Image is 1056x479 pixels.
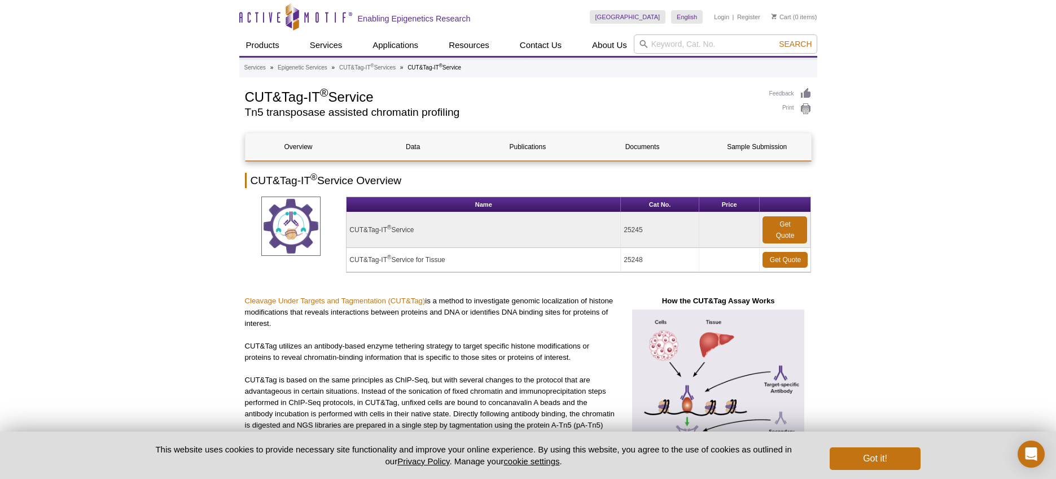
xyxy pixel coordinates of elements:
h2: Tn5 transposase assisted chromatin profiling [245,107,758,117]
td: CUT&Tag-IT Service [347,212,621,248]
img: CUT&Tag Service [261,197,321,256]
li: » [400,64,404,71]
a: Cart [772,13,791,21]
a: Privacy Policy [397,456,449,466]
a: Publications [475,133,581,160]
a: Feedback [769,88,812,100]
td: 25248 [621,248,699,272]
button: Search [775,39,815,49]
a: Cleavage Under Targets and Tagmentation (CUT&Tag) [245,297,426,305]
a: Get Quote [763,252,808,268]
sup: ® [387,254,391,260]
img: Your Cart [772,14,777,19]
sup: ® [310,172,317,182]
a: Overview [246,133,352,160]
a: Get Quote [763,216,807,243]
a: Epigenetic Services [278,63,327,73]
th: Name [347,197,621,212]
th: Price [699,197,760,212]
input: Keyword, Cat. No. [634,34,817,54]
p: is a method to investigate genomic localization of histone modifications that reveals interaction... [245,295,617,329]
li: CUT&Tag-IT Service [407,64,461,71]
a: CUT&Tag-IT®Services [339,63,396,73]
p: CUT&Tag is based on the same principles as ChIP-Seq, but with several changes to the protocol tha... [245,375,617,442]
a: Services [303,34,349,56]
a: [GEOGRAPHIC_DATA] [590,10,666,24]
td: CUT&Tag-IT Service for Tissue [347,248,621,272]
li: » [270,64,274,71]
td: 25245 [621,212,699,248]
sup: ® [320,86,328,99]
h1: CUT&Tag-IT Service [245,88,758,104]
sup: ® [371,63,374,68]
a: Applications [366,34,425,56]
p: CUT&Tag utilizes an antibody-based enzyme tethering strategy to target specific histone modificat... [245,341,617,363]
a: Contact Us [513,34,568,56]
strong: How the CUT&Tag Assay Works [662,297,775,305]
a: English [671,10,703,24]
a: About Us [585,34,634,56]
sup: ® [387,224,391,230]
div: Open Intercom Messenger [1018,441,1045,468]
a: Sample Submission [704,133,810,160]
a: Documents [589,133,695,160]
p: This website uses cookies to provide necessary site functionality and improve your online experie... [136,443,812,467]
h2: CUT&Tag-IT Service Overview [245,173,812,188]
a: Data [360,133,466,160]
button: cookie settings [503,456,559,466]
h2: Enabling Epigenetics Research [358,14,471,24]
sup: ® [439,63,442,68]
span: Search [779,40,812,49]
li: » [332,64,335,71]
li: (0 items) [772,10,817,24]
a: Register [737,13,760,21]
a: Services [244,63,266,73]
a: Products [239,34,286,56]
a: Login [714,13,729,21]
li: | [733,10,734,24]
th: Cat No. [621,197,699,212]
button: Got it! [830,447,920,470]
a: Resources [442,34,496,56]
a: Print [769,103,812,115]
